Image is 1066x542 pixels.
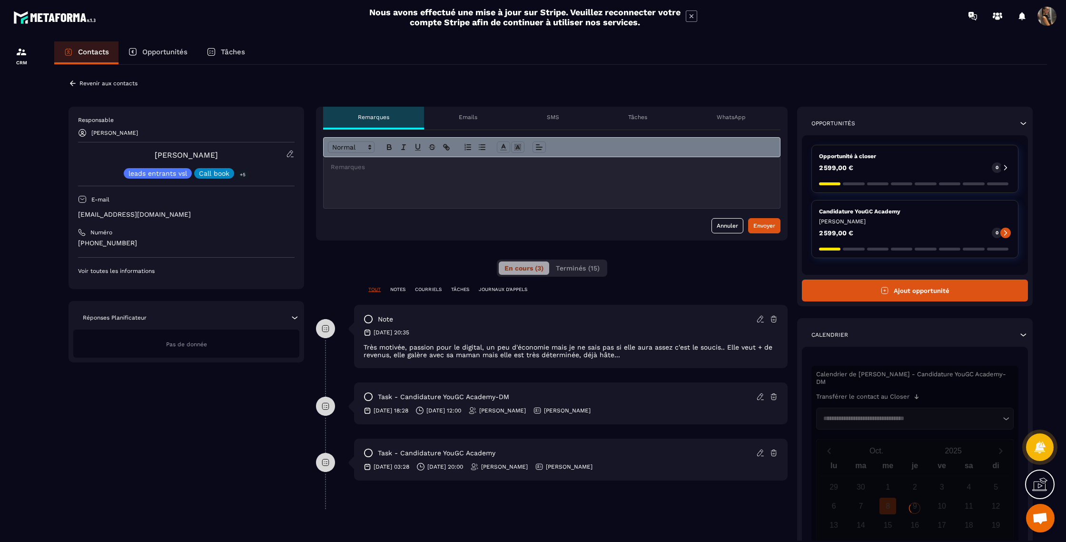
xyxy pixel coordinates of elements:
p: Opportunité à closer [819,152,1011,160]
img: formation [16,46,27,58]
p: TÂCHES [451,286,469,293]
p: Remarques [358,113,389,121]
p: 0 [996,230,998,236]
p: NOTES [390,286,405,293]
img: logo [13,9,99,26]
p: Contacts [78,48,109,56]
p: [DATE] 20:35 [374,329,409,336]
p: 2 599,00 € [819,230,853,236]
p: COURRIELS [415,286,442,293]
p: E-mail [91,196,109,203]
a: [PERSON_NAME] [155,151,218,160]
p: [PERSON_NAME] [481,463,528,471]
p: Réponses Planificateur [83,314,147,321]
p: [PERSON_NAME] [544,407,591,414]
div: Envoyer [753,221,775,231]
p: Tâches [221,48,245,56]
p: [PHONE_NUMBER] [78,239,295,248]
button: Terminés (15) [550,261,605,275]
p: [DATE] 20:00 [427,463,463,471]
span: Pas de donnée [166,341,207,348]
p: Calendrier [811,331,848,339]
p: TOUT [368,286,381,293]
p: [PERSON_NAME] [546,463,592,471]
p: Emails [459,113,477,121]
p: Revenir aux contacts [79,80,138,87]
p: JOURNAUX D'APPELS [479,286,527,293]
p: 0 [996,164,998,171]
p: Opportunités [811,120,855,127]
a: Opportunités [118,41,197,64]
h2: Nous avons effectué une mise à jour sur Stripe. Veuillez reconnecter votre compte Stripe afin de ... [369,7,681,27]
p: [EMAIL_ADDRESS][DOMAIN_NAME] [78,210,295,219]
span: En cours (3) [504,264,543,272]
a: Tâches [197,41,255,64]
p: Tâches [628,113,647,121]
p: leads entrants vsl [128,170,187,177]
p: 2 599,00 € [819,164,853,171]
p: Call book [199,170,229,177]
p: [DATE] 03:28 [374,463,409,471]
p: Voir toutes les informations [78,267,295,275]
p: [DATE] 12:00 [426,407,461,414]
p: task - Candidature YouGC Academy-DM [378,392,509,401]
p: [DATE] 18:28 [374,407,408,414]
button: En cours (3) [499,261,549,275]
div: Ouvrir le chat [1026,504,1055,532]
p: Très motivée, passion pour le digital, un peu d'économie mais je ne sais pas si elle aura assez c... [364,343,778,359]
a: formationformationCRM [2,39,40,72]
a: Contacts [54,41,118,64]
p: +5 [237,170,249,180]
button: Envoyer [748,218,780,233]
p: [PERSON_NAME] [819,218,1011,225]
p: CRM [2,60,40,65]
p: [PERSON_NAME] [479,407,526,414]
p: Numéro [90,229,112,236]
p: WhatsApp [717,113,746,121]
p: task - Candidature YouGC Academy [378,449,495,458]
p: [PERSON_NAME] [91,130,138,136]
p: SMS [547,113,559,121]
button: Ajout opportunité [802,280,1028,301]
button: Annuler [711,218,743,233]
p: Responsable [78,116,295,124]
p: Opportunités [142,48,188,56]
p: Candidature YouGC Academy [819,208,1011,215]
p: note [378,315,393,324]
span: Terminés (15) [556,264,600,272]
